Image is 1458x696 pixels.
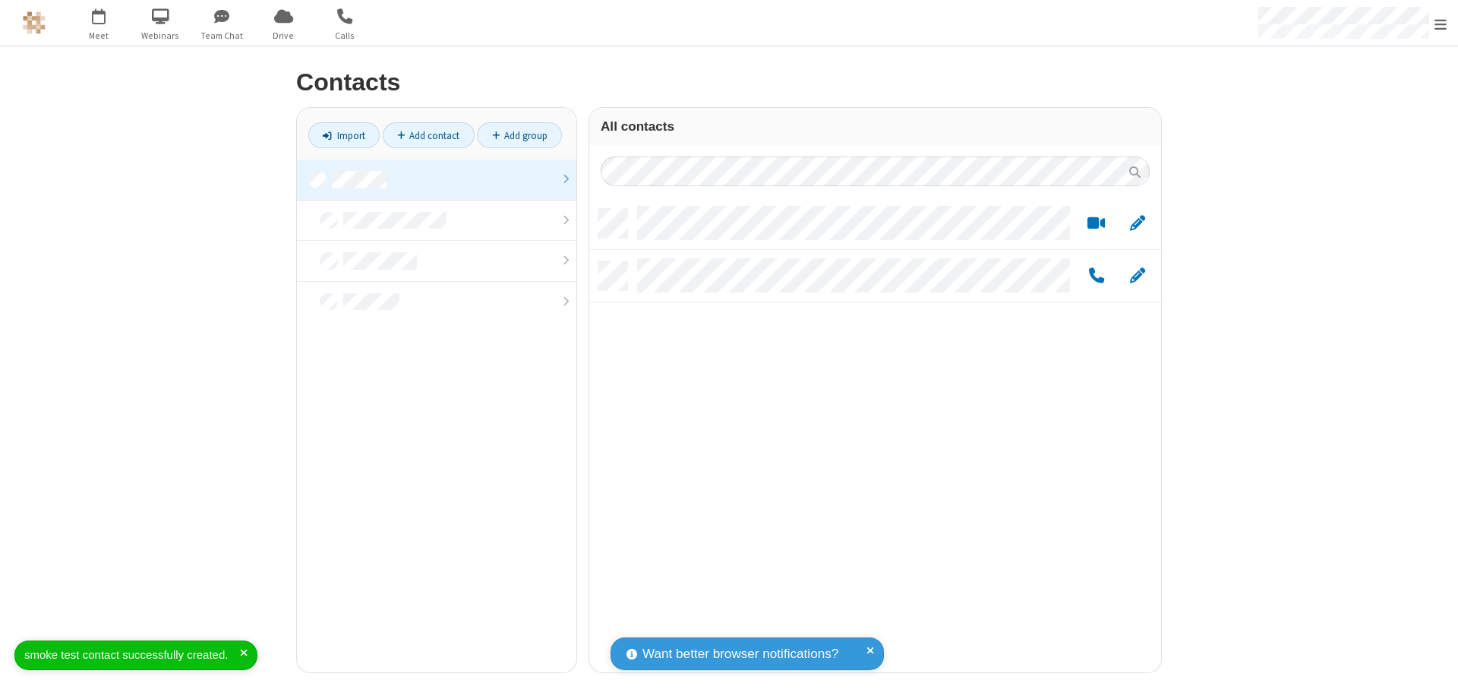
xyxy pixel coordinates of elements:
button: Call by phone [1081,267,1111,286]
span: Drive [255,29,312,43]
span: Meet [71,29,128,43]
a: Add group [477,122,562,148]
button: Edit [1122,267,1152,286]
img: QA Selenium DO NOT DELETE OR CHANGE [23,11,46,34]
button: Edit [1122,214,1152,233]
iframe: Chat [1420,656,1447,685]
a: Add contact [383,122,475,148]
div: grid [589,198,1161,672]
h2: Contacts [296,69,1162,96]
span: Calls [317,29,374,43]
a: Import [308,122,380,148]
span: Webinars [132,29,189,43]
h3: All contacts [601,119,1150,134]
button: Start a video meeting [1081,214,1111,233]
span: Team Chat [194,29,251,43]
span: Want better browser notifications? [642,644,838,664]
div: smoke test contact successfully created. [24,647,240,664]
